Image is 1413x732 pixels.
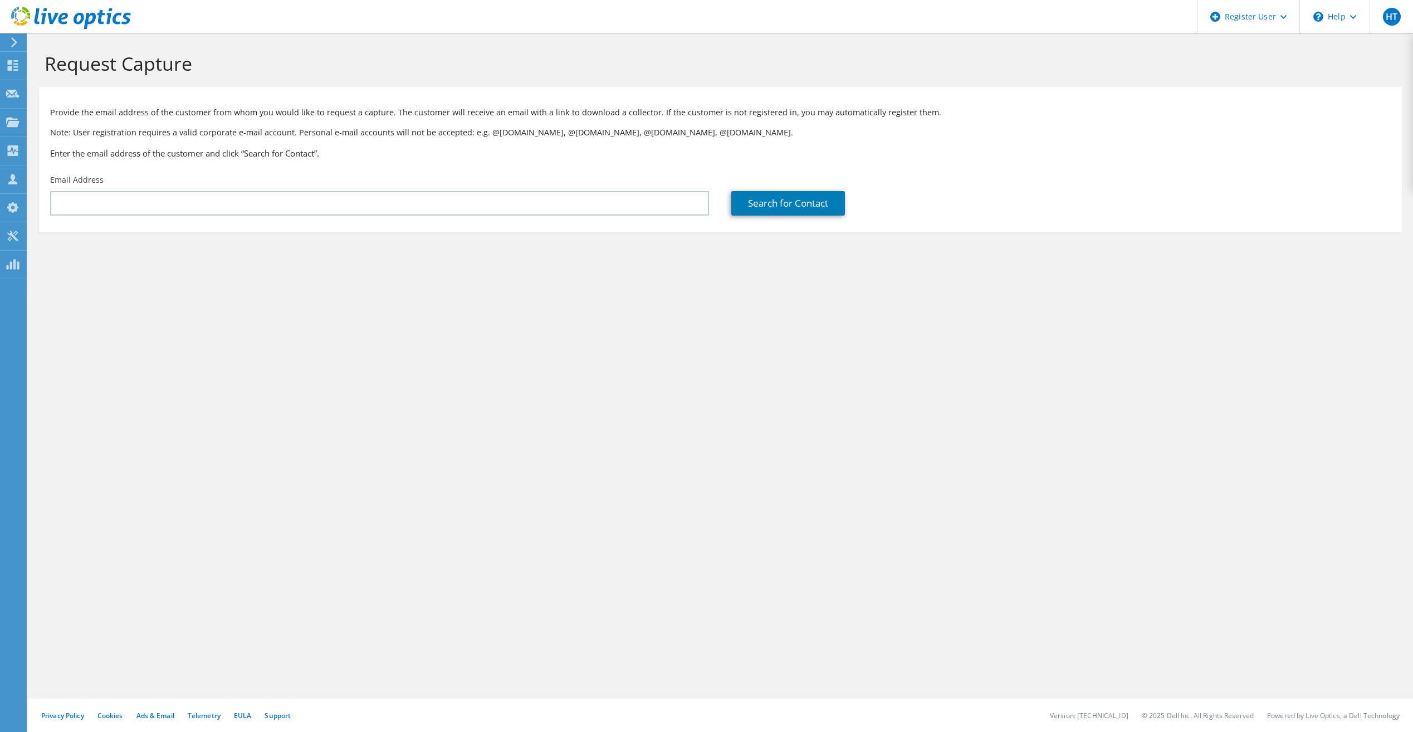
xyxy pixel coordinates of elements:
[41,711,84,720] a: Privacy Policy
[188,711,221,720] a: Telemetry
[45,52,1391,75] h1: Request Capture
[1050,711,1128,720] li: Version: [TECHNICAL_ID]
[234,711,251,720] a: EULA
[731,191,845,216] a: Search for Contact
[97,711,123,720] a: Cookies
[50,147,1391,159] h3: Enter the email address of the customer and click “Search for Contact”.
[1313,12,1323,22] svg: \n
[1142,711,1254,720] li: © 2025 Dell Inc. All Rights Reserved
[1267,711,1400,720] li: Powered by Live Optics, a Dell Technology
[265,711,291,720] a: Support
[50,126,1391,139] p: Note: User registration requires a valid corporate e-mail account. Personal e-mail accounts will ...
[136,711,174,720] a: Ads & Email
[50,106,1391,119] p: Provide the email address of the customer from whom you would like to request a capture. The cust...
[1383,8,1401,26] span: HT
[50,174,104,186] label: Email Address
